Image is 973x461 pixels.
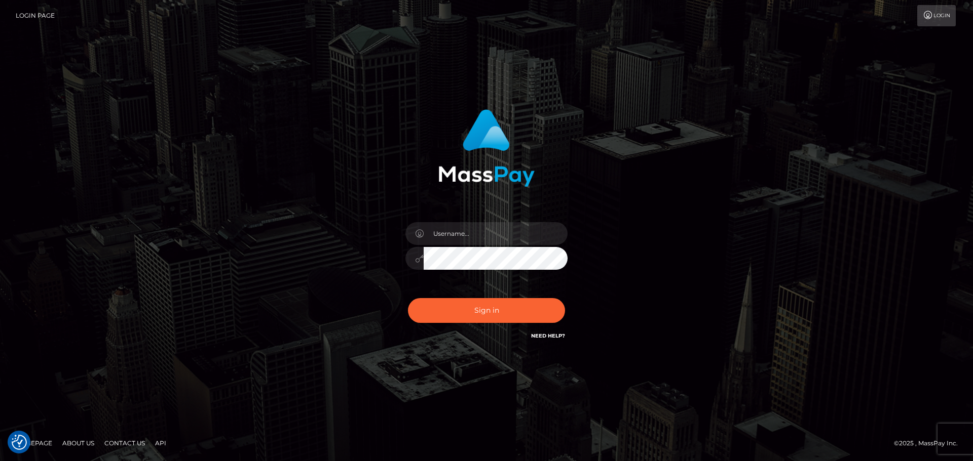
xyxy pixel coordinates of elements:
[11,435,56,451] a: Homepage
[151,435,170,451] a: API
[894,438,965,449] div: © 2025 , MassPay Inc.
[100,435,149,451] a: Contact Us
[16,5,55,26] a: Login Page
[408,298,565,323] button: Sign in
[58,435,98,451] a: About Us
[531,332,565,339] a: Need Help?
[438,109,535,187] img: MassPay Login
[424,222,568,245] input: Username...
[12,435,27,450] img: Revisit consent button
[12,435,27,450] button: Consent Preferences
[917,5,956,26] a: Login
